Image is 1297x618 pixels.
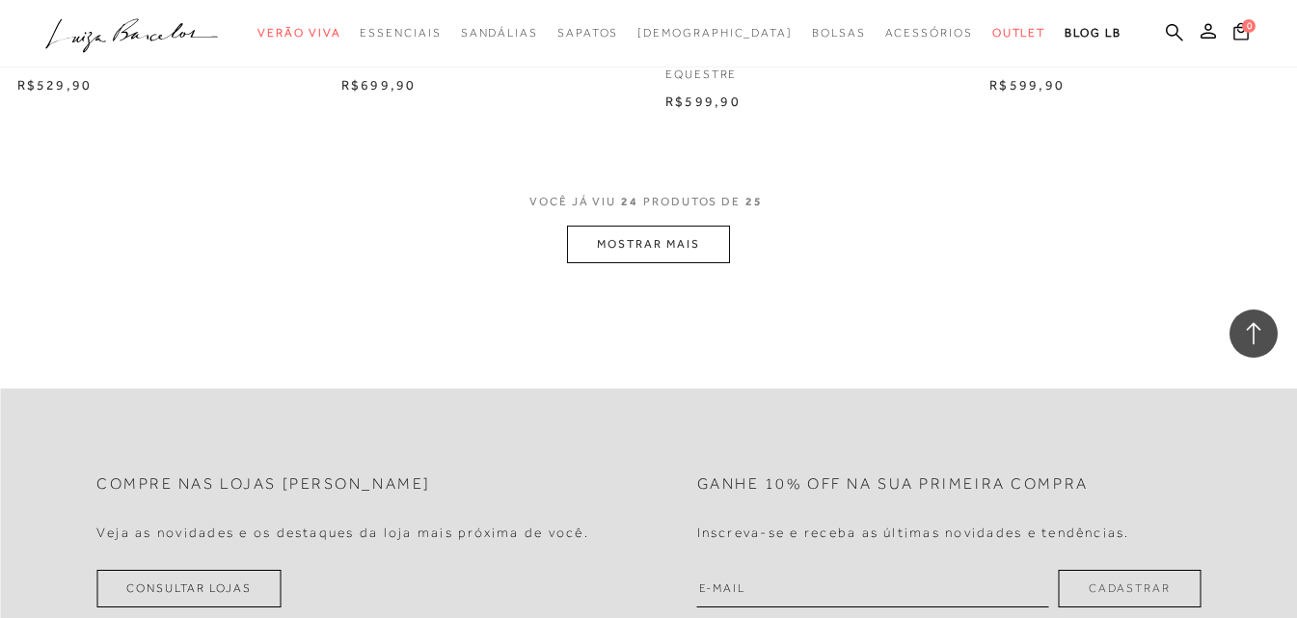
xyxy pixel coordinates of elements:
span: R$599,90 [665,94,741,109]
a: categoryNavScreenReaderText [885,15,973,51]
span: Verão Viva [257,26,340,40]
a: categoryNavScreenReaderText [360,15,441,51]
span: Outlet [992,26,1046,40]
button: 0 [1228,21,1255,47]
span: Acessórios [885,26,973,40]
h4: Veja as novidades e os destaques da loja mais próxima de você. [96,524,589,541]
span: 0 [1242,19,1256,33]
button: Cadastrar [1059,570,1201,607]
span: [DEMOGRAPHIC_DATA] [637,26,793,40]
span: Bolsas [812,26,866,40]
a: categoryNavScreenReaderText [812,15,866,51]
input: E-mail [697,570,1049,607]
button: MOSTRAR MAIS [567,226,729,263]
span: R$699,90 [341,77,417,93]
a: categoryNavScreenReaderText [461,15,538,51]
span: Sandálias [461,26,538,40]
h2: Ganhe 10% off na sua primeira compra [697,475,1089,494]
span: BLOG LB [1065,26,1121,40]
span: R$599,90 [989,77,1065,93]
span: 24 [621,195,638,208]
a: Consultar Lojas [96,570,282,607]
a: categoryNavScreenReaderText [992,15,1046,51]
span: Sapatos [557,26,618,40]
a: noSubCategoriesText [637,15,793,51]
a: BLOG LB [1065,15,1121,51]
h2: Compre nas lojas [PERSON_NAME] [96,475,431,494]
h4: Inscreva-se e receba as últimas novidades e tendências. [697,524,1130,541]
span: R$529,90 [17,77,93,93]
span: Essenciais [360,26,441,40]
span: VOCÊ JÁ VIU PRODUTOS DE [529,195,768,208]
a: categoryNavScreenReaderText [557,15,618,51]
span: 25 [745,195,763,208]
a: categoryNavScreenReaderText [257,15,340,51]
